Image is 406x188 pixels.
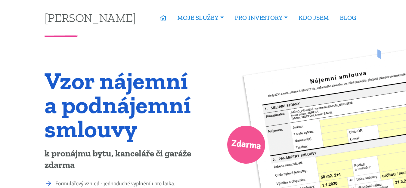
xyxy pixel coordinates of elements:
a: PRO INVESTORY [229,11,293,25]
span: Zdarma [231,135,262,154]
a: MOJE SLUŽBY [172,11,229,25]
h1: Vzor nájemní a podnájemní smlouvy [45,69,199,141]
a: KDO JSEM [293,11,334,25]
li: Formulářový vzhled - jednoduché vyplnění i pro laika. [55,180,199,188]
a: BLOG [334,11,361,25]
a: [PERSON_NAME] [45,12,136,23]
p: k pronájmu bytu, kanceláře či garáže zdarma [45,148,199,171]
